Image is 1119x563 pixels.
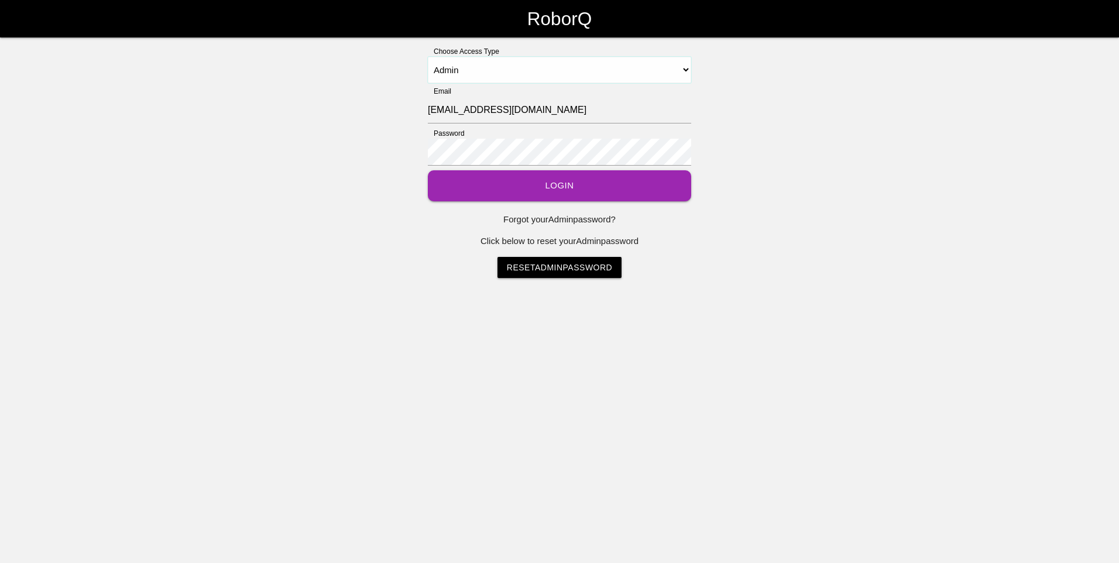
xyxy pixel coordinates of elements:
label: Choose Access Type [428,46,499,57]
p: Forgot your Admin password? [428,213,691,226]
p: Click below to reset your Admin password [428,235,691,248]
label: Password [428,128,465,139]
label: Email [428,86,451,97]
a: ResetAdminPassword [497,257,622,278]
button: Login [428,170,691,201]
